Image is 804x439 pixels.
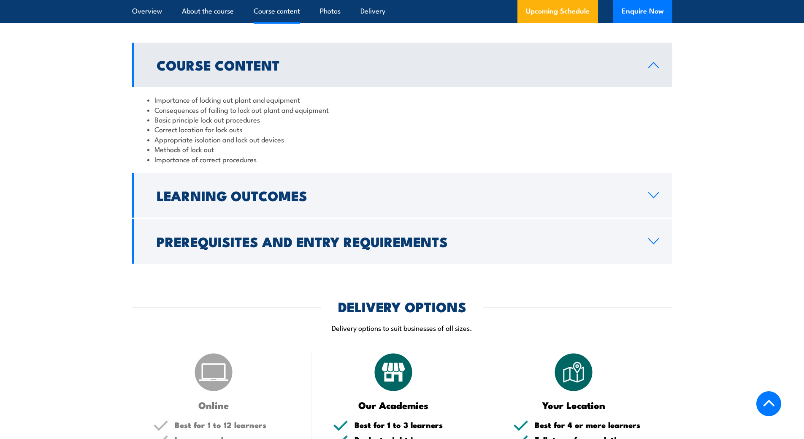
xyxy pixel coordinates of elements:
li: Importance of correct procedures [147,154,657,164]
h3: Our Academies [333,400,454,410]
h3: Your Location [513,400,634,410]
h5: Best for 1 to 3 learners [355,421,471,429]
h2: Prerequisites and Entry Requirements [157,235,635,247]
li: Correct location for lock outs [147,124,657,134]
h5: Best for 1 to 12 learners [175,421,291,429]
li: Consequences of failing to lock out plant and equipment [147,105,657,115]
h2: Learning Outcomes [157,189,635,201]
li: Basic principle lock out procedures [147,115,657,124]
a: Course Content [132,43,672,87]
a: Learning Outcomes [132,173,672,218]
h2: Course Content [157,59,635,71]
h2: DELIVERY OPTIONS [338,300,466,312]
p: Delivery options to suit businesses of all sizes. [132,323,672,333]
li: Appropriate isolation and lock out devices [147,134,657,144]
li: Methods of lock out [147,144,657,154]
h5: Best for 4 or more learners [535,421,651,429]
a: Prerequisites and Entry Requirements [132,219,672,264]
h3: Online [153,400,274,410]
li: Importance of locking out plant and equipment [147,95,657,104]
